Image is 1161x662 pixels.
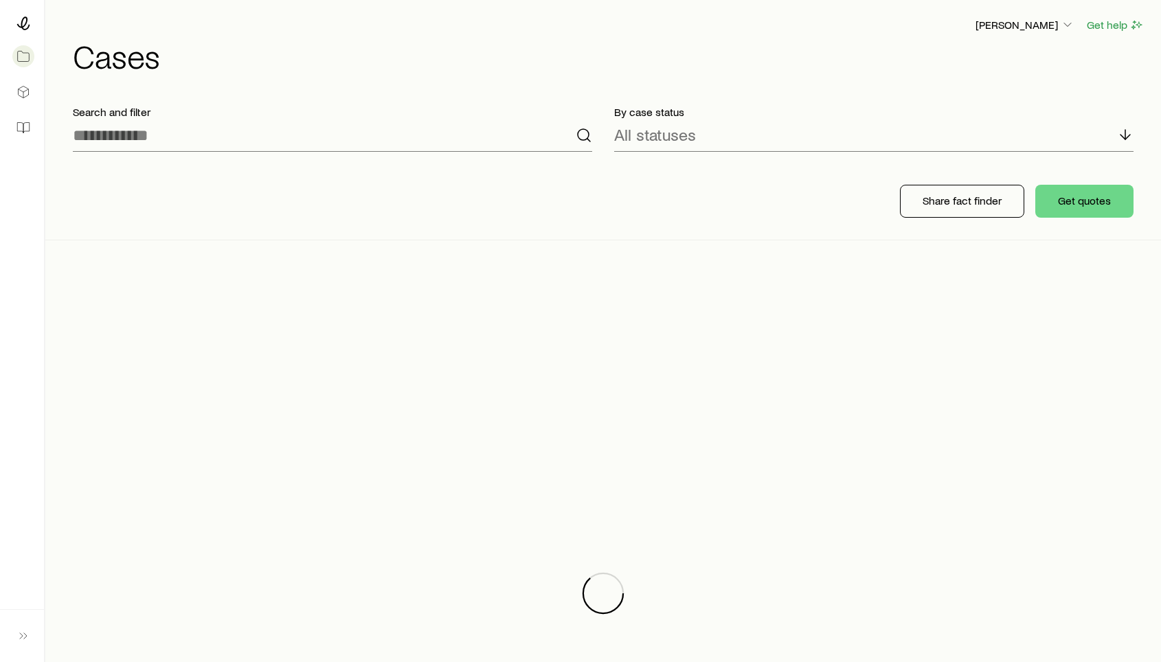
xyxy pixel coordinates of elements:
button: Share fact finder [900,185,1024,218]
p: Search and filter [73,105,592,119]
p: Share fact finder [923,194,1002,207]
button: Get quotes [1035,185,1134,218]
p: All statuses [614,125,696,144]
p: [PERSON_NAME] [976,18,1074,32]
h1: Cases [73,39,1145,72]
button: Get help [1086,17,1145,33]
p: By case status [614,105,1134,119]
button: [PERSON_NAME] [975,17,1075,34]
